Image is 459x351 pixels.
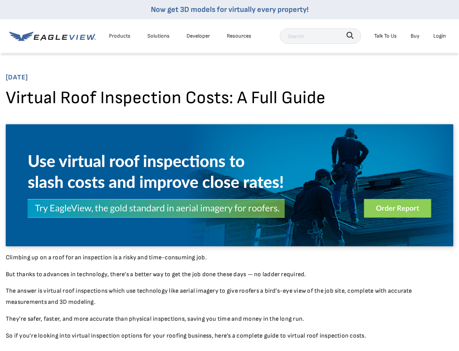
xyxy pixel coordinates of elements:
span: [DATE] [6,71,453,84]
p: They’re safer, faster, and more accurate than physical inspections, saving you time and money in ... [6,314,453,325]
input: Search [280,28,361,44]
a: Buy [411,31,419,41]
img: Virtual Inspection [6,124,453,246]
p: The answer is virtual roof inspections which use technology like aerial imagery to give roofers a... [6,286,453,308]
a: Now get 3D models for virtually every property! [151,5,309,14]
a: Developer [187,31,210,41]
div: Solutions [147,31,170,41]
h1: Virtual Roof Inspection Costs: A Full Guide [6,89,325,113]
div: Resources [227,31,251,41]
div: Login [433,31,446,41]
div: Talk To Us [374,31,397,41]
p: Climbing up on a roof for an inspection is a risky and time-consuming job. [6,252,453,264]
div: Products [109,31,130,41]
p: But thanks to advances in technology, there’s a better way to get the job done these days — no la... [6,269,453,280]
